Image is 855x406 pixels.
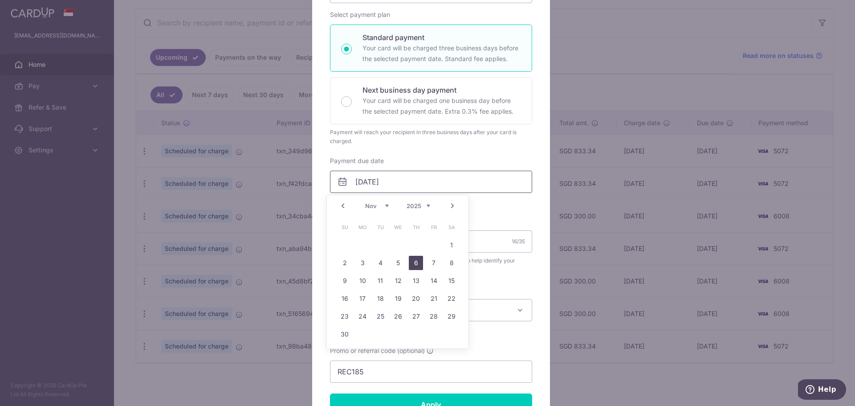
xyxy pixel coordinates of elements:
a: 17 [355,291,370,306]
span: Sunday [338,220,352,234]
a: 5 [391,256,405,270]
a: 9 [338,274,352,288]
a: 15 [444,274,459,288]
a: 11 [373,274,387,288]
p: Next business day payment [362,85,521,95]
div: 16/35 [512,237,525,246]
p: Your card will be charged three business days before the selected payment date. Standard fee appl... [362,43,521,64]
span: Friday [427,220,441,234]
p: Standard payment [362,32,521,43]
a: 22 [444,291,459,306]
a: 10 [355,274,370,288]
span: Promo or referral code (optional) [330,346,425,355]
a: 14 [427,274,441,288]
a: 12 [391,274,405,288]
a: 3 [355,256,370,270]
a: 25 [373,309,387,324]
a: 29 [444,309,459,324]
span: Saturday [444,220,459,234]
span: Wednesday [391,220,405,234]
a: 7 [427,256,441,270]
a: 28 [427,309,441,324]
a: Next [447,201,458,211]
a: 6 [409,256,423,270]
a: 21 [427,291,441,306]
a: 13 [409,274,423,288]
span: Tuesday [373,220,387,234]
label: Payment due date [330,156,384,165]
a: 18 [373,291,387,306]
a: 2 [338,256,352,270]
a: 20 [409,291,423,306]
a: 1 [444,238,459,252]
a: Prev [338,201,348,211]
a: 24 [355,309,370,324]
span: Monday [355,220,370,234]
label: Select payment plan [330,10,390,19]
a: 30 [338,327,352,341]
a: 16 [338,291,352,306]
a: 8 [444,256,459,270]
a: 19 [391,291,405,306]
a: 23 [338,309,352,324]
a: 26 [391,309,405,324]
a: 27 [409,309,423,324]
span: Thursday [409,220,423,234]
iframe: Opens a widget where you can find more information [798,379,846,402]
a: 4 [373,256,387,270]
div: Payment will reach your recipient in three business days after your card is charged. [330,128,532,146]
input: DD / MM / YYYY [330,171,532,193]
p: Your card will be charged one business day before the selected payment date. Extra 0.3% fee applies. [362,95,521,117]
